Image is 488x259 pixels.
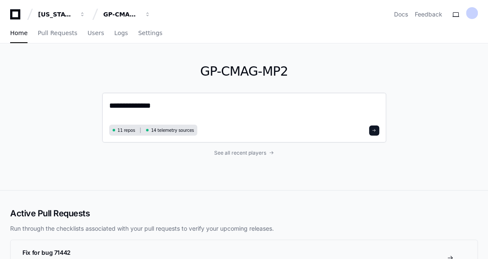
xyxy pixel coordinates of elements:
button: Feedback [415,10,442,19]
span: Fix for bug 71442 [22,249,71,256]
a: See all recent players [102,150,386,156]
span: Users [88,30,104,35]
span: 11 repos [118,127,135,134]
span: See all recent players [214,150,266,156]
a: Home [10,24,28,43]
a: Docs [394,10,408,19]
p: Run through the checklists associated with your pull requests to verify your upcoming releases. [10,224,478,233]
h1: GP-CMAG-MP2 [102,64,386,79]
a: Settings [138,24,162,43]
span: Home [10,30,28,35]
a: Pull Requests [38,24,77,43]
a: Logs [114,24,128,43]
a: Users [88,24,104,43]
span: Settings [138,30,162,35]
div: GP-CMAG-MP2 [103,10,140,19]
span: Pull Requests [38,30,77,35]
button: [US_STATE] Pacific [35,7,89,22]
span: Logs [114,30,128,35]
button: GP-CMAG-MP2 [100,7,154,22]
span: 14 telemetry sources [151,127,194,134]
h2: Active Pull Requests [10,207,478,219]
div: [US_STATE] Pacific [38,10,74,19]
